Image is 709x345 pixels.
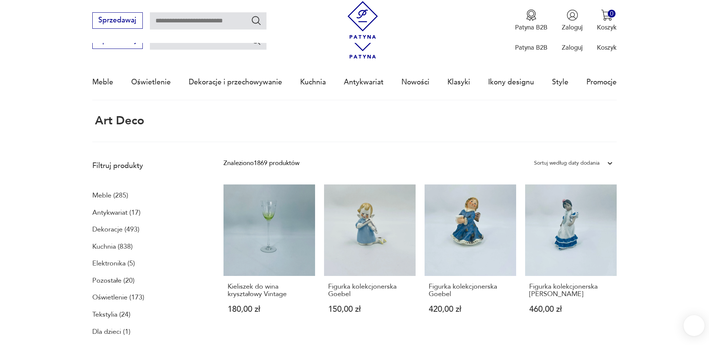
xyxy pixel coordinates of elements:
button: Zaloguj [562,9,583,32]
p: Zaloguj [562,23,583,32]
a: Antykwariat (17) [92,206,141,219]
button: 0Koszyk [597,9,617,32]
a: Klasyki [447,65,470,99]
a: Dla dzieci (1) [92,326,130,338]
a: Meble (285) [92,189,128,202]
p: Patyna B2B [515,23,548,32]
a: Pozostałe (20) [92,274,135,287]
a: Sprzedawaj [92,38,143,44]
a: Meble [92,65,113,99]
img: Patyna - sklep z meblami i dekoracjami vintage [344,1,382,39]
img: Ikonka użytkownika [567,9,578,21]
div: Sortuj według daty dodania [534,158,599,168]
a: Figurka kolekcjonerska GoebelFigurka kolekcjonerska Goebel150,00 zł [324,184,416,331]
h3: Figurka kolekcjonerska Goebel [429,283,512,298]
a: Dekoracje i przechowywanie [189,65,282,99]
div: 0 [608,10,616,18]
a: Dekoracje (493) [92,223,139,236]
a: Figurka kolekcjonerska Lladro JuanitaFigurka kolekcjonerska [PERSON_NAME]460,00 zł [525,184,617,331]
a: Antykwariat [344,65,383,99]
div: Znaleziono 1869 produktów [224,158,299,168]
button: Szukaj [251,35,262,46]
p: 460,00 zł [529,305,613,313]
button: Patyna B2B [515,9,548,32]
a: Kieliszek do wina kryształowy VintageKieliszek do wina kryształowy Vintage180,00 zł [224,184,315,331]
p: 180,00 zł [228,305,311,313]
a: Ikona medaluPatyna B2B [515,9,548,32]
img: Ikona koszyka [601,9,613,21]
p: 420,00 zł [429,305,512,313]
a: Tekstylia (24) [92,308,130,321]
p: 150,00 zł [328,305,411,313]
button: Sprzedawaj [92,12,143,29]
a: Kuchnia (838) [92,240,133,253]
a: Oświetlenie [131,65,171,99]
img: Ikona medalu [525,9,537,21]
a: Oświetlenie (173) [92,291,144,304]
h1: art deco [92,115,144,127]
p: Zaloguj [562,43,583,52]
p: Koszyk [597,43,617,52]
p: Patyna B2B [515,43,548,52]
a: Sprzedawaj [92,18,143,24]
iframe: Smartsupp widget button [684,315,705,336]
a: Style [552,65,568,99]
a: Promocje [586,65,617,99]
a: Elektronika (5) [92,257,135,270]
a: Figurka kolekcjonerska GoebelFigurka kolekcjonerska Goebel420,00 zł [425,184,516,331]
p: Filtruj produkty [92,161,202,171]
h3: Figurka kolekcjonerska [PERSON_NAME] [529,283,613,298]
h3: Kieliszek do wina kryształowy Vintage [228,283,311,298]
p: Koszyk [597,23,617,32]
a: Nowości [401,65,429,99]
a: Kuchnia [300,65,326,99]
h3: Figurka kolekcjonerska Goebel [328,283,411,298]
button: Szukaj [251,15,262,26]
a: Ikony designu [488,65,534,99]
